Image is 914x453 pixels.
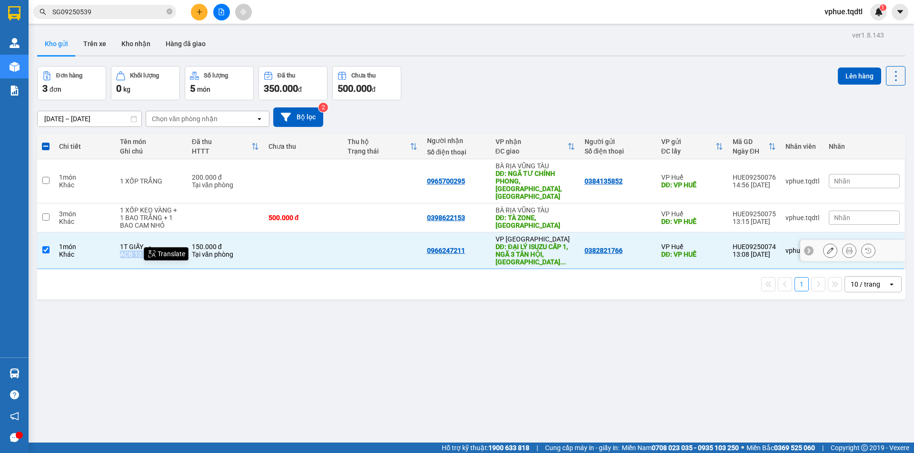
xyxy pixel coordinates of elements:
[622,443,739,453] span: Miền Nam
[114,32,158,55] button: Kho nhận
[496,138,567,145] div: VP nhận
[120,147,182,155] div: Ghi chú
[38,111,141,126] input: Select a date range.
[120,251,182,258] div: ACB 13:08 15/9
[278,72,295,79] div: Đã thu
[785,143,819,150] div: Nhân viên
[861,444,868,451] span: copyright
[343,134,422,159] th: Toggle SortBy
[152,114,218,124] div: Chọn văn phòng nhận
[585,177,623,185] div: 0384135852
[896,8,904,16] span: caret-down
[823,243,837,258] div: Sửa đơn hàng
[18,50,49,60] span: VP HUẾ
[491,134,580,159] th: Toggle SortBy
[268,214,338,222] div: 500.000 đ
[59,210,110,218] div: 3 món
[536,443,538,453] span: |
[851,280,880,289] div: 10 / trang
[318,103,328,112] sup: 2
[298,86,302,93] span: đ
[733,138,768,145] div: Mã GD
[332,66,401,100] button: Chưa thu500.000đ
[785,177,819,185] div: vphue.tqdtl
[427,177,465,185] div: 0965700295
[192,173,259,181] div: 200.000 đ
[10,390,19,399] span: question-circle
[442,443,529,453] span: Hỗ trợ kỹ thuật:
[190,83,195,94] span: 5
[10,368,20,378] img: warehouse-icon
[37,66,106,100] button: Đơn hàng3đơn
[187,134,264,159] th: Toggle SortBy
[585,247,623,254] div: 0382821766
[76,32,114,55] button: Trên xe
[192,147,251,155] div: HTTT
[204,72,228,79] div: Số lượng
[42,83,48,94] span: 3
[880,4,886,11] sup: 1
[795,277,809,291] button: 1
[50,86,61,93] span: đơn
[191,4,208,20] button: plus
[488,444,529,452] strong: 1900 633 818
[120,206,182,229] div: 1 XỐP KEO VÀNG + 1 BAO TRẮNG + 1 BAO CAM NHỎ
[822,443,824,453] span: |
[733,147,768,155] div: Ngày ĐH
[785,214,819,222] div: vphue.tqdtl
[10,412,19,421] span: notification
[58,39,145,81] span: NGÃ TƯ CHÍNH PHONG, [GEOGRAPHIC_DATA], [GEOGRAPHIC_DATA]
[4,26,56,37] p: Gửi:
[192,181,259,189] div: Tại văn phòng
[852,30,884,40] div: ver 1.8.143
[268,143,338,150] div: Chưa thu
[774,444,815,452] strong: 0369 525 060
[10,433,19,442] span: message
[661,251,723,258] div: DĐ: VP HUẾ
[167,9,172,14] span: close-circle
[59,181,110,189] div: Khác
[197,86,210,93] span: món
[4,38,56,48] span: 0384135852
[733,173,776,181] div: HUE09250076
[661,243,723,251] div: VP Huế
[58,40,145,81] span: Giao:
[59,251,110,258] div: Khác
[834,177,850,185] span: Nhãn
[372,86,376,93] span: đ
[733,181,776,189] div: 14:56 [DATE]
[111,66,180,100] button: Khối lượng0kg
[496,206,575,214] div: BÀ RỊA VŨNG TÀU
[20,26,50,37] span: VP Huế
[185,66,254,100] button: Số lượng5món
[120,138,182,145] div: Tên món
[120,243,182,251] div: 1T GIẤY
[192,138,251,145] div: Đã thu
[496,147,567,155] div: ĐC giao
[661,218,723,225] div: DĐ: VP HUẾ
[834,214,850,222] span: Nhãn
[192,243,259,251] div: 150.000 đ
[785,247,819,254] div: vphue.tqdtl
[338,83,372,94] span: 500.000
[59,173,110,181] div: 1 món
[10,86,20,96] img: solution-icon
[661,173,723,181] div: VP Huế
[427,137,486,145] div: Người nhận
[52,7,165,17] input: Tìm tên, số ĐT hoặc mã đơn
[348,147,409,155] div: Trạng thái
[661,147,715,155] div: ĐC lấy
[167,8,172,17] span: close-circle
[8,6,20,20] img: logo-vxr
[56,72,82,79] div: Đơn hàng
[240,9,247,15] span: aim
[496,214,575,229] div: DĐ: TÀ ZONE, BÌNH THUẬN
[120,177,182,185] div: 1 XỐP TRẮNG
[427,148,486,156] div: Số điện thoại
[585,138,652,145] div: Người gửi
[10,62,20,72] img: warehouse-icon
[59,143,110,150] div: Chi tiết
[733,251,776,258] div: 13:08 [DATE]
[213,4,230,20] button: file-add
[661,210,723,218] div: VP Huế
